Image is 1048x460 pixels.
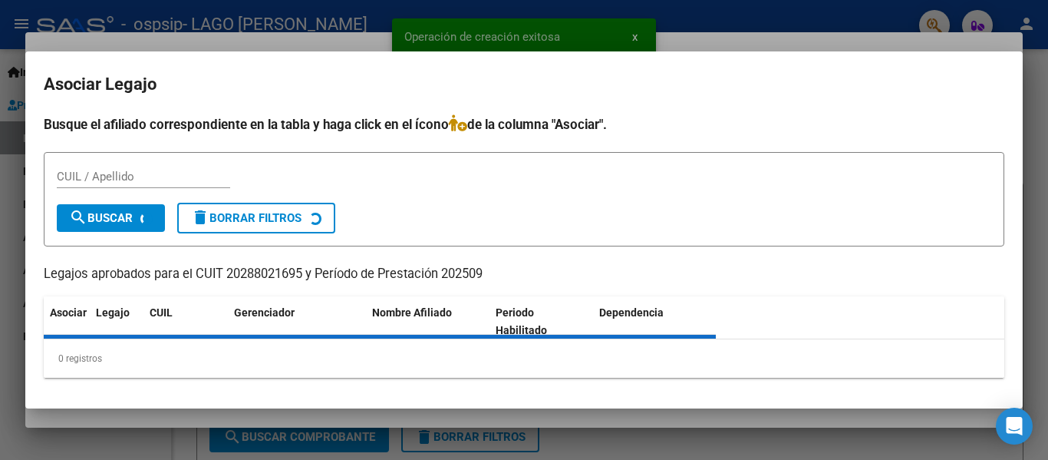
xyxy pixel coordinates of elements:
h4: Busque el afiliado correspondiente en la tabla y haga click en el ícono de la columna "Asociar". [44,114,1004,134]
datatable-header-cell: Dependencia [593,296,717,347]
p: Legajos aprobados para el CUIT 20288021695 y Período de Prestación 202509 [44,265,1004,284]
mat-icon: delete [191,208,209,227]
span: Nombre Afiliado [372,306,452,319]
datatable-header-cell: Periodo Habilitado [489,296,593,347]
span: Legajo [96,306,130,319]
span: Borrar Filtros [191,211,302,225]
span: Dependencia [599,306,664,319]
span: Buscar [69,211,133,225]
span: Asociar [50,306,87,319]
span: Periodo Habilitado [496,306,547,336]
div: 0 registros [44,339,1004,378]
button: Borrar Filtros [177,203,335,233]
h2: Asociar Legajo [44,70,1004,99]
span: CUIL [150,306,173,319]
div: Open Intercom Messenger [996,408,1033,445]
mat-icon: search [69,208,87,227]
datatable-header-cell: Nombre Afiliado [366,296,489,347]
span: Gerenciador [234,306,295,319]
datatable-header-cell: Legajo [90,296,143,347]
datatable-header-cell: Asociar [44,296,90,347]
datatable-header-cell: CUIL [143,296,228,347]
datatable-header-cell: Gerenciador [228,296,366,347]
button: Buscar [57,204,165,232]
